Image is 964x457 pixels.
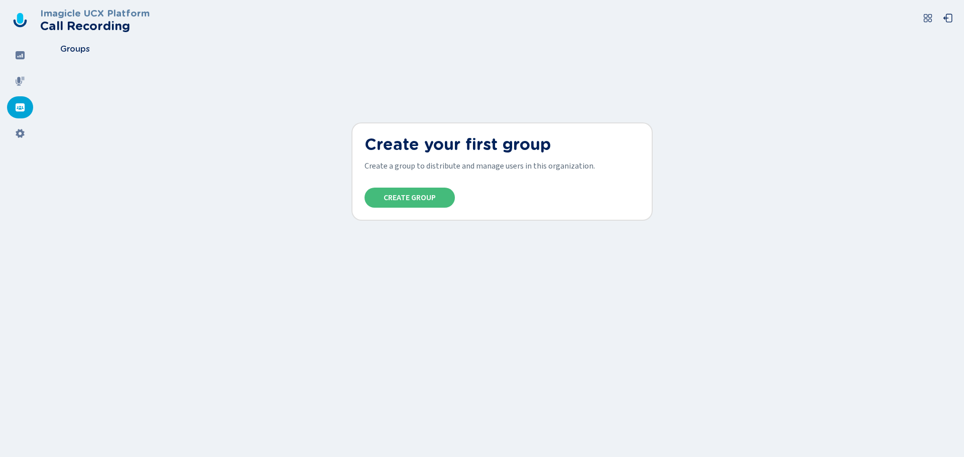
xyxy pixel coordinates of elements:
[7,96,33,118] div: Groups
[384,194,436,202] span: Create Group
[15,102,25,112] svg: groups-filled
[365,135,640,154] h1: Create your first group
[7,122,33,144] div: Settings
[40,19,150,33] h2: Call Recording
[943,13,953,23] svg: box-arrow-left
[365,162,595,171] span: Create a group to distribute and manage users in this organization.
[60,45,90,54] span: Groups
[15,76,25,86] svg: mic-fill
[15,50,25,60] svg: dashboard-filled
[7,44,33,66] div: Dashboard
[365,188,455,208] button: Create Group
[40,8,150,19] h3: Imagicle UCX Platform
[7,70,33,92] div: Recordings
